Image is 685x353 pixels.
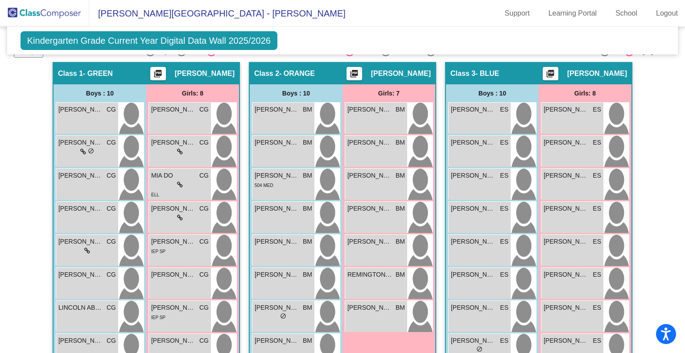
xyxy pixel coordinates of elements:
span: [PERSON_NAME] [451,336,495,345]
span: BM [303,204,312,213]
div: Girls: 8 [146,84,239,102]
span: CG [199,105,209,114]
span: BM [396,303,405,312]
span: [PERSON_NAME] [58,237,103,246]
mat-icon: picture_as_pdf [545,69,556,82]
span: ELL [151,192,159,197]
span: [PERSON_NAME] [567,69,627,78]
span: CG [107,204,116,213]
span: CG [199,303,209,312]
a: Logout [649,6,685,21]
span: [PERSON_NAME] [255,138,299,147]
span: [PERSON_NAME] [255,303,299,312]
span: CG [107,237,116,246]
span: [PERSON_NAME] [451,270,495,279]
span: ES [500,336,508,345]
span: BM [396,138,405,147]
span: ES [500,105,508,114]
span: do_not_disturb_alt [476,346,483,352]
span: BM [303,270,312,279]
a: Support [498,6,537,21]
span: BM [303,171,312,180]
span: CG [107,138,116,147]
span: ES [593,336,601,345]
span: CG [199,270,209,279]
span: BM [396,270,405,279]
span: [PERSON_NAME] [151,237,196,246]
span: - GREEN [83,69,113,78]
span: ES [593,303,601,312]
span: [PERSON_NAME] [255,237,299,246]
span: Class 1 [58,69,83,78]
div: Boys : 10 [54,84,146,102]
mat-icon: picture_as_pdf [349,69,359,82]
div: Boys : 10 [250,84,342,102]
span: BM [396,171,405,180]
span: ES [593,138,601,147]
span: CG [199,138,209,147]
span: CG [199,204,209,213]
span: [PERSON_NAME] [58,105,103,114]
span: [PERSON_NAME] [544,336,588,345]
span: [PERSON_NAME] [58,270,103,279]
span: ES [500,237,508,246]
span: ES [500,303,508,312]
span: [PERSON_NAME] [151,204,196,213]
span: [PERSON_NAME] [PERSON_NAME] [347,237,392,246]
span: [PERSON_NAME] [255,105,299,114]
mat-icon: picture_as_pdf [153,69,163,82]
span: CG [107,336,116,345]
div: Girls: 8 [539,84,631,102]
span: [PERSON_NAME] [544,237,588,246]
span: BM [303,237,312,246]
span: ES [593,270,601,279]
span: [PERSON_NAME] [451,105,495,114]
span: LINCOLN ABRO [58,303,103,312]
span: CG [199,171,209,180]
span: [PERSON_NAME] [255,171,299,180]
span: CG [107,270,116,279]
span: [PERSON_NAME] [544,303,588,312]
span: [PERSON_NAME] [175,69,235,78]
span: - BLUE [475,69,499,78]
span: [PERSON_NAME] [544,105,588,114]
span: BM [303,138,312,147]
span: [PERSON_NAME] [451,237,495,246]
span: [PERSON_NAME] [255,336,299,345]
span: CG [107,303,116,312]
span: do_not_disturb_alt [88,148,94,154]
span: do_not_disturb_alt [280,313,286,319]
span: BM [396,204,405,213]
span: CG [107,171,116,180]
span: MIA DO [151,171,196,180]
span: Class 3 [450,69,475,78]
span: [PERSON_NAME] [151,336,196,345]
span: [PERSON_NAME] [544,270,588,279]
span: BM [396,105,405,114]
span: [PERSON_NAME] [544,138,588,147]
span: [PERSON_NAME] [451,171,495,180]
span: [PERSON_NAME] [347,171,392,180]
button: Print Students Details [347,67,362,80]
button: Print Students Details [150,67,166,80]
span: REMINGTON POSTGATE [347,270,392,279]
span: [PERSON_NAME] [347,105,392,114]
span: BM [303,336,312,345]
span: Kindergarten Grade Current Year Digital Data Wall 2025/2026 [21,31,277,50]
span: [PERSON_NAME] [58,204,103,213]
span: ES [500,171,508,180]
span: [PERSON_NAME] [58,336,103,345]
span: [PERSON_NAME] [151,138,196,147]
span: [PERSON_NAME] [58,138,103,147]
span: [PERSON_NAME] [451,303,495,312]
span: ES [500,138,508,147]
span: [PERSON_NAME] [151,303,196,312]
span: BM [303,303,312,312]
span: [PERSON_NAME] [151,270,196,279]
span: ES [593,237,601,246]
span: ES [593,171,601,180]
div: Girls: 7 [342,84,435,102]
span: [PERSON_NAME] [544,171,588,180]
a: Learning Portal [541,6,604,21]
a: School [608,6,644,21]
